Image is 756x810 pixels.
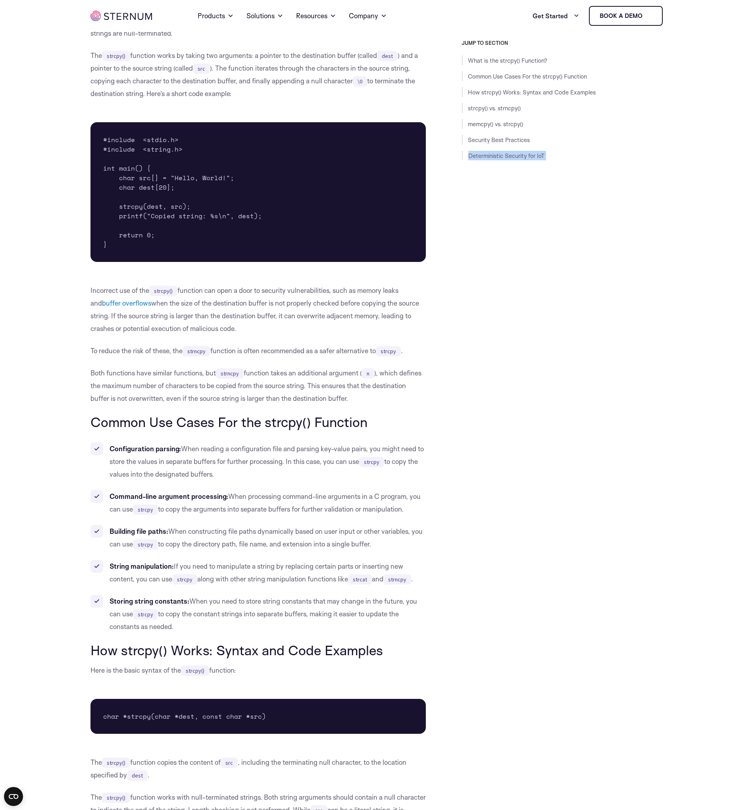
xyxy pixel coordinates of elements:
[102,299,151,307] a: buffer overflows
[383,574,411,585] code: strncpy
[90,756,426,781] p: The function copies the content of , including the terminating null character, to the location sp...
[90,122,426,262] pre: #include <stdio.h> #include <string.h> int main() { char src[] = "Hello, World!"; char dest[20]; ...
[110,597,189,605] strong: Storing string constants:
[533,8,579,24] a: Get Started
[90,560,426,585] li: If you need to manipulate a string by replacing certain parts or inserting new content, you can u...
[90,284,426,335] p: Incorrect use of the function can open a door to security vulnerabilities, such as memory leaks a...
[133,539,158,550] code: strcpy
[90,643,426,658] h2: How strcpy() Works: Syntax and Code Examples
[110,527,168,535] strong: Building file paths:
[90,443,426,481] li: When reading a configuration file and parsing key-value pairs, you might need to store the values...
[468,136,530,144] a: Security Best Practices
[468,104,521,112] a: strcpy() vs. strncpy()
[377,51,398,61] code: dest
[353,76,367,87] code: \0
[90,525,426,550] li: When constructing file paths dynamically based on user input or other variables, you can use to c...
[90,595,426,633] li: When you need to store string constants that may change in the future, you can use to copy the co...
[348,574,372,585] code: strcat
[90,414,426,429] h2: Common Use Cases For the strcpy() Function
[462,40,666,46] h3: JUMP TO SECTION
[90,344,426,357] p: To reduce the risk of these, the function is often recommended as a safer alternative to .
[193,63,210,74] code: src
[468,89,596,96] a: How strcpy() Works: Syntax and Code Examples
[90,367,426,405] p: Both functions have similar functions, but function takes an additional argument ( ), which defin...
[90,699,426,734] pre: char *strcpy(char *dest, const char *src)
[349,2,387,30] a: Company
[246,2,283,30] a: Solutions
[468,57,548,64] a: What is the strcpy() Function?
[133,504,158,515] code: strcpy
[90,490,426,516] li: When processing command-line arguments in a C program, you can use to copy the arguments into sep...
[362,368,374,379] code: n
[172,574,197,585] code: strcpy
[90,664,426,677] p: Here is the basic syntax of the function:
[359,457,384,467] code: strcpy
[183,346,210,356] code: strncpy
[376,346,401,356] code: strcpy
[468,120,523,128] a: memcpy() vs. strcpy()
[102,51,130,61] code: strcpy()
[646,13,652,19] img: sternum iot
[468,73,587,80] a: Common Use Cases For the strcpy() Function
[90,11,152,21] img: sternum iot
[198,2,234,30] a: Products
[589,6,663,26] a: Book a demo
[468,152,544,160] a: Deterministic Security for IoT
[296,2,336,30] a: Resources
[110,444,181,453] strong: Configuration parsing:
[133,609,158,620] code: strcpy
[110,492,228,500] strong: Command-line argument processing:
[181,666,209,676] code: strcpy()
[149,286,177,296] code: strcpy()
[216,368,244,379] code: strncpy
[90,49,426,100] p: The function works by taking two arguments: a pointer to the destination buffer (called ) and a p...
[110,562,174,570] strong: String manipulation:
[4,787,23,806] button: Open CMP widget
